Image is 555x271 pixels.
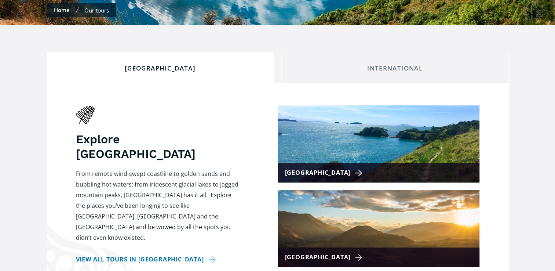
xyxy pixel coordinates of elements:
div: [GEOGRAPHIC_DATA] [285,252,365,263]
div: [GEOGRAPHIC_DATA] [285,167,365,178]
a: [GEOGRAPHIC_DATA] [278,190,479,267]
a: View all tours in [GEOGRAPHIC_DATA] [76,254,219,265]
a: Home [54,6,70,14]
a: [GEOGRAPHIC_DATA] [278,105,479,183]
p: From remote wind-swept coastline to golden sands and bubbling hot waters; from iridescent glacial... [76,169,241,243]
div: Our tours [84,7,109,14]
div: International [288,64,503,72]
div: [GEOGRAPHIC_DATA] [53,64,268,72]
h3: Explore [GEOGRAPHIC_DATA] [76,132,241,161]
nav: breadcrumbs [47,3,116,17]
